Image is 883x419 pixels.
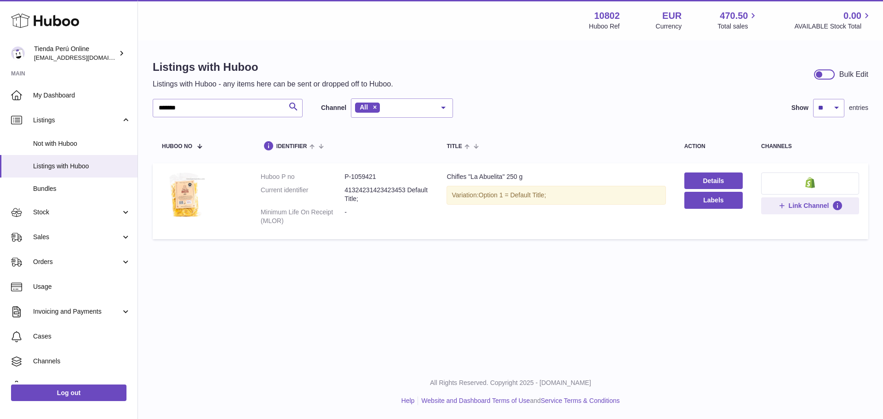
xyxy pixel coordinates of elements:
[344,172,428,181] dd: P-1059421
[594,10,620,22] strong: 10802
[33,258,121,266] span: Orders
[276,143,307,149] span: identifier
[261,172,344,181] dt: Huboo P no
[145,379,876,387] p: All Rights Reserved. Copyright 2025 - [DOMAIN_NAME]
[34,45,117,62] div: Tienda Perú Online
[421,397,530,404] a: Website and Dashboard Terms of Use
[261,186,344,203] dt: Current identifier
[321,103,346,112] label: Channel
[33,282,131,291] span: Usage
[662,10,682,22] strong: EUR
[656,22,682,31] div: Currency
[761,143,859,149] div: channels
[849,103,868,112] span: entries
[447,186,665,205] div: Variation:
[843,10,861,22] span: 0.00
[360,103,368,111] span: All
[479,191,546,199] span: Option 1 = Default Title;
[33,184,131,193] span: Bundles
[33,116,121,125] span: Listings
[761,197,859,214] button: Link Channel
[33,332,131,341] span: Cases
[541,397,620,404] a: Service Terms & Conditions
[684,143,743,149] div: action
[33,91,131,100] span: My Dashboard
[791,103,808,112] label: Show
[162,143,192,149] span: Huboo no
[33,307,121,316] span: Invoicing and Payments
[33,139,131,148] span: Not with Huboo
[418,396,619,405] li: and
[261,208,344,225] dt: Minimum Life On Receipt (MLOR)
[33,208,121,217] span: Stock
[162,172,208,218] img: Chifles "La Abuelita" 250 g
[789,201,829,210] span: Link Channel
[33,233,121,241] span: Sales
[684,192,743,208] button: Labels
[794,22,872,31] span: AVAILABLE Stock Total
[401,397,415,404] a: Help
[805,177,815,188] img: shopify-small.png
[720,10,748,22] span: 470.50
[684,172,743,189] a: Details
[33,357,131,366] span: Channels
[794,10,872,31] a: 0.00 AVAILABLE Stock Total
[11,46,25,60] img: internalAdmin-10802@internal.huboo.com
[33,382,131,390] span: Settings
[839,69,868,80] div: Bulk Edit
[34,54,135,61] span: [EMAIL_ADDRESS][DOMAIN_NAME]
[11,385,126,401] a: Log out
[717,22,758,31] span: Total sales
[447,172,665,181] div: Chifles "La Abuelita" 250 g
[344,208,428,225] dd: -
[153,60,393,75] h1: Listings with Huboo
[344,186,428,203] dd: 41324231423423453 Default Title;
[717,10,758,31] a: 470.50 Total sales
[447,143,462,149] span: title
[33,162,131,171] span: Listings with Huboo
[153,79,393,89] p: Listings with Huboo - any items here can be sent or dropped off to Huboo.
[589,22,620,31] div: Huboo Ref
